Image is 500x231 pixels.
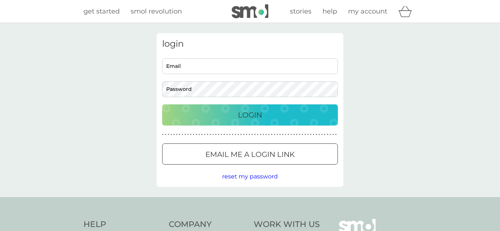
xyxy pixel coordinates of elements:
[246,133,247,136] p: ●
[254,133,256,136] p: ●
[196,133,197,136] p: ●
[131,6,182,17] a: smol revolution
[222,172,278,181] button: reset my password
[257,133,258,136] p: ●
[190,133,191,136] p: ●
[162,143,338,165] button: Email me a login link
[265,133,267,136] p: ●
[277,133,278,136] p: ●
[83,6,120,17] a: get started
[318,133,320,136] p: ●
[279,133,281,136] p: ●
[330,133,331,136] p: ●
[173,133,175,136] p: ●
[215,133,217,136] p: ●
[299,133,301,136] p: ●
[226,133,228,136] p: ●
[204,133,205,136] p: ●
[210,133,211,136] p: ●
[398,4,417,19] div: basket
[162,133,164,136] p: ●
[176,133,178,136] p: ●
[288,133,289,136] p: ●
[260,133,261,136] p: ●
[232,4,268,18] img: smol
[218,133,220,136] p: ●
[274,133,275,136] p: ●
[251,133,253,136] p: ●
[321,133,323,136] p: ●
[182,133,183,136] p: ●
[171,133,172,136] p: ●
[335,133,337,136] p: ●
[285,133,287,136] p: ●
[83,219,161,230] h4: Help
[263,133,264,136] p: ●
[282,133,284,136] p: ●
[131,7,182,15] span: smol revolution
[291,133,292,136] p: ●
[212,133,214,136] p: ●
[324,133,325,136] p: ●
[348,6,387,17] a: my account
[240,133,242,136] p: ●
[193,133,194,136] p: ●
[238,133,239,136] p: ●
[162,39,338,49] h3: login
[168,133,169,136] p: ●
[169,219,247,230] h4: Company
[232,133,234,136] p: ●
[307,133,309,136] p: ●
[322,7,337,15] span: help
[184,133,186,136] p: ●
[207,133,208,136] p: ●
[222,173,278,180] span: reset my password
[348,7,387,15] span: my account
[221,133,222,136] p: ●
[162,104,338,126] button: Login
[290,7,311,15] span: stories
[305,133,306,136] p: ●
[268,133,270,136] p: ●
[201,133,203,136] p: ●
[243,133,245,136] p: ●
[179,133,180,136] p: ●
[296,133,298,136] p: ●
[313,133,314,136] p: ●
[316,133,317,136] p: ●
[198,133,200,136] p: ●
[293,133,295,136] p: ●
[327,133,328,136] p: ●
[332,133,334,136] p: ●
[238,109,262,121] p: Login
[224,133,225,136] p: ●
[302,133,303,136] p: ●
[187,133,189,136] p: ●
[205,149,295,160] p: Email me a login link
[310,133,311,136] p: ●
[165,133,167,136] p: ●
[290,6,311,17] a: stories
[235,133,236,136] p: ●
[271,133,272,136] p: ●
[322,6,337,17] a: help
[249,133,250,136] p: ●
[229,133,231,136] p: ●
[254,219,320,230] h4: Work With Us
[83,7,120,15] span: get started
